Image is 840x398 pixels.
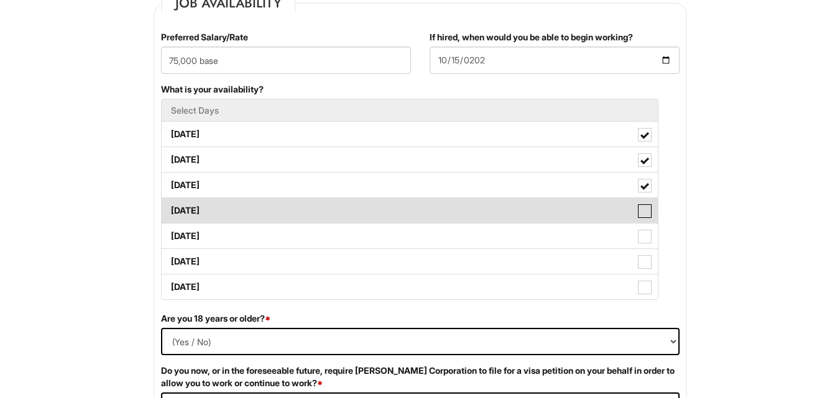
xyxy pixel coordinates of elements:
label: [DATE] [162,274,658,299]
label: [DATE] [162,224,658,248]
label: [DATE] [162,147,658,172]
label: Are you 18 years or older? [161,312,270,325]
label: Preferred Salary/Rate [161,31,248,43]
label: [DATE] [162,249,658,274]
label: Do you now, or in the foreseeable future, require [PERSON_NAME] Corporation to file for a visa pe... [161,364,680,389]
select: (Yes / No) [161,328,680,355]
input: Preferred Salary/Rate [161,47,411,74]
label: What is your availability? [161,83,264,96]
label: [DATE] [162,173,658,197]
h5: Select Days [171,106,648,115]
label: If hired, when would you be able to begin working? [430,31,633,43]
label: [DATE] [162,198,658,223]
label: [DATE] [162,122,658,147]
